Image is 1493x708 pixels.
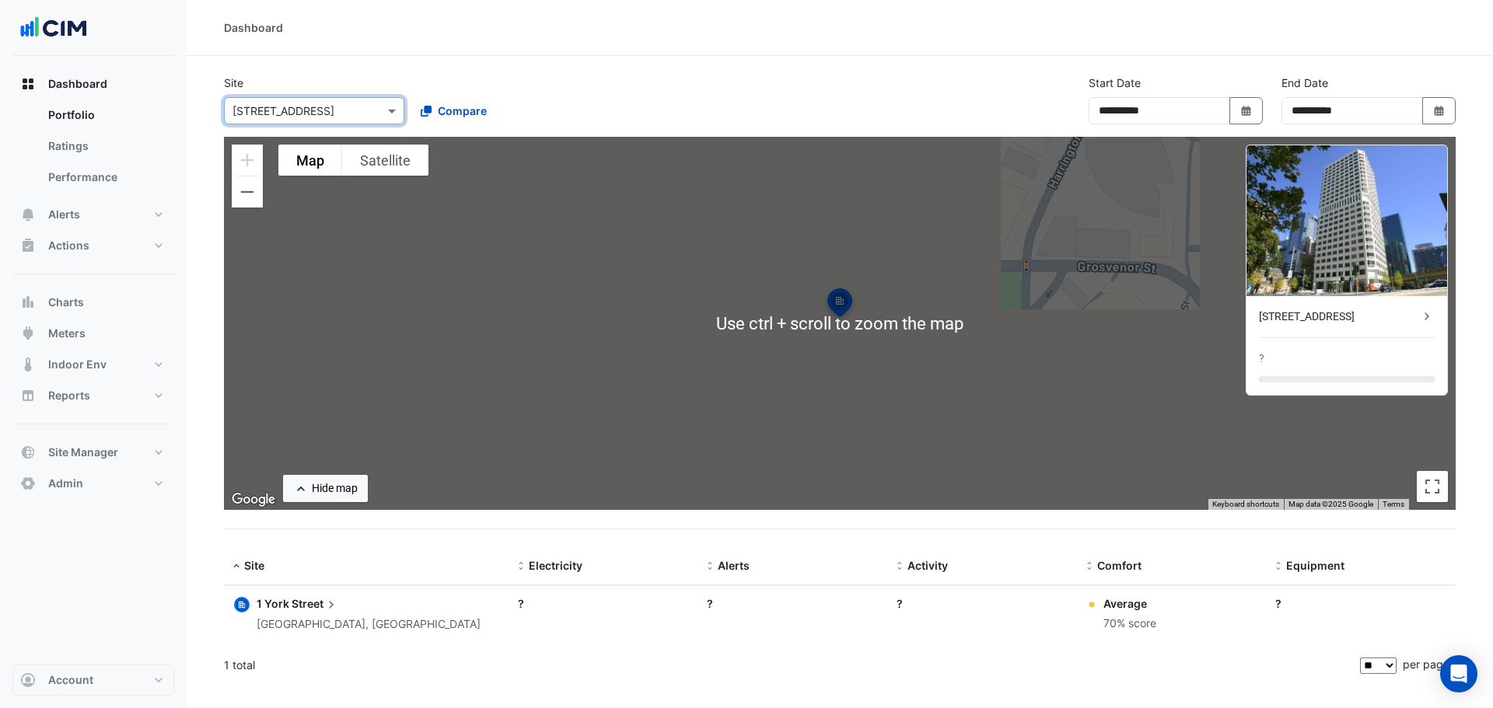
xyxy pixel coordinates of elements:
button: Compare [411,97,497,124]
app-icon: Alerts [20,207,36,222]
img: site-pin-selected.svg [823,286,857,323]
fa-icon: Select Date [1432,104,1446,117]
div: ? [707,595,878,612]
span: per page [1403,657,1449,671]
div: [GEOGRAPHIC_DATA], [GEOGRAPHIC_DATA] [257,616,481,633]
fa-icon: Select Date [1240,104,1253,117]
button: Keyboard shortcuts [1212,499,1279,510]
div: Dashboard [12,99,174,199]
app-icon: Meters [20,326,36,341]
label: Start Date [1089,75,1141,91]
span: Dashboard [48,76,107,92]
button: Account [12,664,174,696]
button: Admin [12,468,174,499]
div: ? [1275,595,1446,612]
button: Zoom out [232,176,263,208]
span: Reports [48,388,90,403]
button: Toggle fullscreen view [1417,471,1448,502]
div: Hide map [312,480,358,497]
button: Reports [12,380,174,411]
a: Open this area in Google Maps (opens a new window) [228,490,279,510]
app-icon: Indoor Env [20,357,36,372]
span: Electricity [529,559,582,572]
button: Alerts [12,199,174,230]
span: Map data ©2025 Google [1288,500,1373,508]
span: 1 York [257,597,289,610]
span: Street [292,595,339,612]
div: Open Intercom Messenger [1440,655,1477,692]
span: Actions [48,238,89,253]
app-icon: Admin [20,476,36,491]
button: Meters [12,318,174,349]
app-icon: Reports [20,388,36,403]
img: 1 York Street [1246,145,1447,296]
button: Actions [12,230,174,261]
button: Dashboard [12,68,174,99]
div: Average [1103,595,1156,612]
span: Alerts [718,559,750,572]
label: Site [224,75,243,91]
span: Equipment [1286,559,1344,572]
span: Site Manager [48,445,118,460]
a: Ratings [36,131,174,162]
span: Site [244,559,264,572]
div: ? [1259,351,1264,367]
button: Zoom in [232,145,263,176]
div: 70% score [1103,615,1156,633]
span: Charts [48,295,84,310]
div: Dashboard [224,19,283,36]
app-icon: Actions [20,238,36,253]
button: Show street map [278,145,342,176]
span: Compare [438,103,487,119]
app-icon: Dashboard [20,76,36,92]
button: Site Manager [12,437,174,468]
button: Charts [12,287,174,318]
span: Comfort [1097,559,1142,572]
a: Performance [36,162,174,193]
span: Activity [907,559,948,572]
img: Google [228,490,279,510]
a: Terms (opens in new tab) [1383,500,1404,508]
div: [STREET_ADDRESS] [1259,309,1419,325]
button: Indoor Env [12,349,174,380]
div: ? [518,595,689,612]
div: 1 total [224,646,1357,685]
app-icon: Charts [20,295,36,310]
a: Portfolio [36,99,174,131]
button: Show satellite imagery [342,145,428,176]
app-icon: Site Manager [20,445,36,460]
span: Alerts [48,207,80,222]
span: Account [48,672,93,688]
button: Hide map [283,475,368,502]
span: Meters [48,326,86,341]
span: Indoor Env [48,357,107,372]
img: Company Logo [19,12,89,44]
span: Admin [48,476,83,491]
label: End Date [1281,75,1328,91]
div: ? [897,595,1068,612]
